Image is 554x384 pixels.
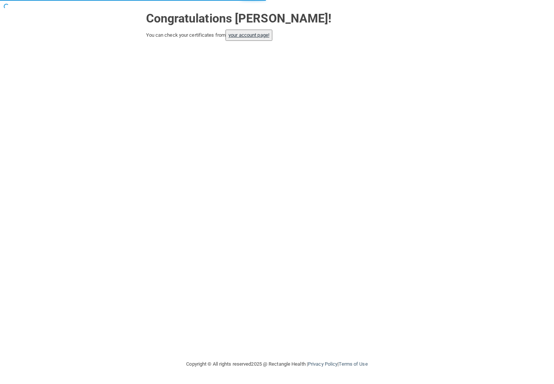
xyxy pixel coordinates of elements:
div: You can check your certificates from [146,30,408,41]
iframe: Drift Widget Chat Controller [424,331,545,361]
a: Terms of Use [339,361,367,367]
a: your account page! [228,32,269,38]
div: Copyright © All rights reserved 2025 @ Rectangle Health | | [140,352,414,376]
a: Privacy Policy [308,361,337,367]
strong: Congratulations [PERSON_NAME]! [146,11,332,25]
button: your account page! [225,30,272,41]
